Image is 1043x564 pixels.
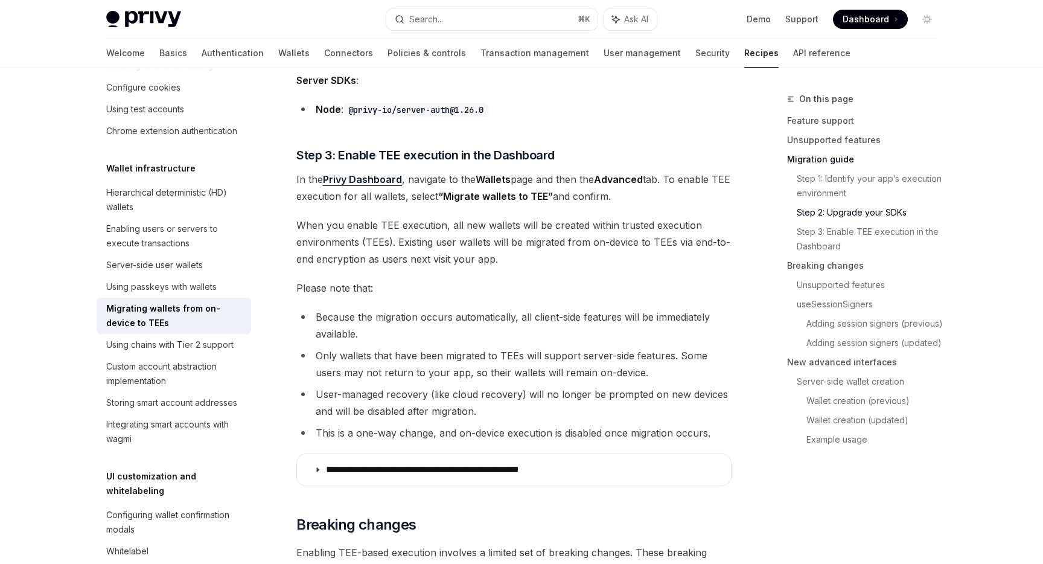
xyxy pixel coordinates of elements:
[797,169,946,203] a: Step 1: Identify your app’s execution environment
[806,411,946,430] a: Wallet creation (updated)
[106,508,244,537] div: Configuring wallet confirmation modals
[106,124,237,138] div: Chrome extension authentication
[159,39,187,68] a: Basics
[97,77,251,98] a: Configure cookies
[106,185,244,214] div: Hierarchical deterministic (HD) wallets
[744,39,779,68] a: Recipes
[106,258,203,272] div: Server-side user wallets
[278,39,310,68] a: Wallets
[787,353,946,372] a: New advanced interfaces
[97,218,251,254] a: Enabling users or servers to execute transactions
[343,103,488,117] code: @privy-io/server-auth@1.26.0
[578,14,590,24] span: ⌘ K
[787,150,946,169] a: Migration guide
[296,171,732,205] span: In the , navigate to the page and then the tab. To enable TEE execution for all wallets, select a...
[438,190,553,202] strong: “Migrate wallets to TEE”
[917,10,937,29] button: Toggle dark mode
[797,222,946,256] a: Step 3: Enable TEE execution in the Dashboard
[476,173,511,185] strong: Wallets
[296,74,356,86] strong: Server SDKs
[747,13,771,25] a: Demo
[296,425,732,441] li: This is a one-way change, and on-device execution is disabled once migration occurs.
[97,182,251,218] a: Hierarchical deterministic (HD) wallets
[296,515,416,534] span: Breaking changes
[106,338,234,352] div: Using chains with Tier 2 support
[106,102,184,117] div: Using test accounts
[97,334,251,356] a: Using chains with Tier 2 support
[106,161,196,176] h5: Wallet infrastructure
[787,111,946,130] a: Feature support
[785,13,818,25] a: Support
[106,39,145,68] a: Welcome
[97,504,251,540] a: Configuring wallet confirmation modals
[296,147,555,164] span: Step 3: Enable TEE execution in the Dashboard
[97,254,251,276] a: Server-side user wallets
[97,392,251,414] a: Storing smart account addresses
[296,72,732,89] span: :
[386,8,598,30] button: Search...⌘K
[624,13,648,25] span: Ask AI
[324,39,373,68] a: Connectors
[106,11,181,28] img: light logo
[202,39,264,68] a: Authentication
[97,540,251,562] a: Whitelabel
[787,256,946,275] a: Breaking changes
[833,10,908,29] a: Dashboard
[793,39,850,68] a: API reference
[797,372,946,391] a: Server-side wallet creation
[296,217,732,268] span: When you enable TEE execution, all new wallets will be created within trusted execution environme...
[106,80,180,95] div: Configure cookies
[296,347,732,381] li: Only wallets that have been migrated to TEEs will support server-side features. Some users may no...
[695,39,730,68] a: Security
[106,222,244,251] div: Enabling users or servers to execute transactions
[316,103,341,115] strong: Node
[97,120,251,142] a: Chrome extension authentication
[106,396,237,410] div: Storing smart account addresses
[106,417,244,446] div: Integrating smart accounts with wagmi
[296,280,732,296] span: Please note that:
[797,203,946,222] a: Step 2: Upgrade your SDKs
[604,8,657,30] button: Ask AI
[97,356,251,392] a: Custom account abstraction implementation
[106,544,148,559] div: Whitelabel
[97,414,251,450] a: Integrating smart accounts with wagmi
[323,173,402,186] a: Privy Dashboard
[97,298,251,334] a: Migrating wallets from on-device to TEEs
[604,39,681,68] a: User management
[106,359,244,388] div: Custom account abstraction implementation
[594,173,643,185] strong: Advanced
[797,275,946,295] a: Unsupported features
[787,130,946,150] a: Unsupported features
[97,276,251,298] a: Using passkeys with wallets
[97,98,251,120] a: Using test accounts
[409,12,443,27] div: Search...
[806,333,946,353] a: Adding session signers (updated)
[806,314,946,333] a: Adding session signers (previous)
[799,92,853,106] span: On this page
[806,430,946,449] a: Example usage
[296,101,732,118] li: :
[106,280,217,294] div: Using passkeys with wallets
[806,391,946,411] a: Wallet creation (previous)
[388,39,466,68] a: Policies & controls
[106,301,244,330] div: Migrating wallets from on-device to TEEs
[797,295,946,314] a: useSessionSigners
[296,386,732,420] li: User-managed recovery (like cloud recovery) will no longer be prompted on new devices and will be...
[106,469,251,498] h5: UI customization and whitelabeling
[296,309,732,342] li: Because the migration occurs automatically, all client-side features will be immediately available.
[480,39,589,68] a: Transaction management
[843,13,889,25] span: Dashboard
